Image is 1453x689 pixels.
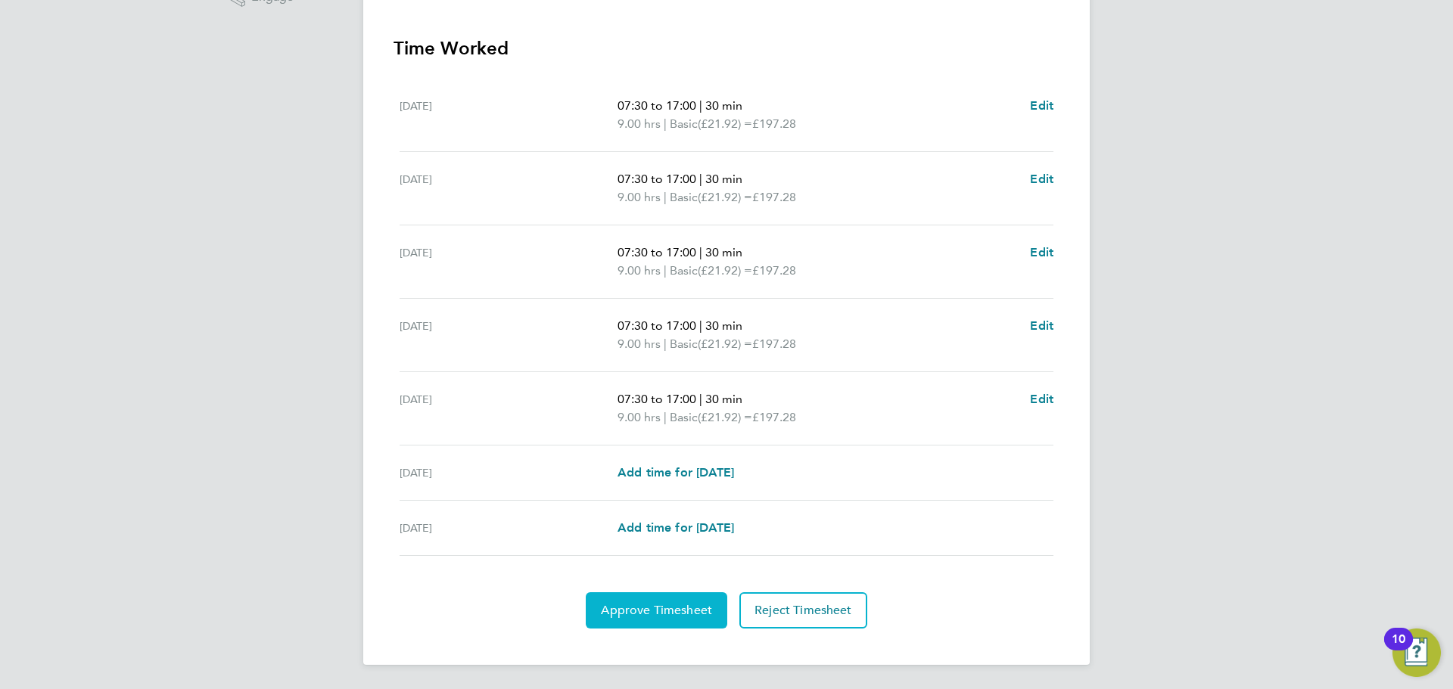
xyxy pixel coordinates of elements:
span: Basic [670,262,698,280]
span: £197.28 [752,410,796,424]
button: Reject Timesheet [739,592,867,628]
span: (£21.92) = [698,337,752,351]
div: [DATE] [400,519,618,537]
span: £197.28 [752,190,796,204]
span: 9.00 hrs [618,190,661,204]
span: Basic [670,115,698,133]
span: | [664,116,667,131]
span: Edit [1030,318,1053,333]
span: (£21.92) = [698,410,752,424]
span: Edit [1030,172,1053,186]
span: 30 min [705,318,742,333]
span: | [699,318,702,333]
span: 30 min [705,392,742,406]
div: 10 [1392,639,1405,659]
button: Approve Timesheet [586,592,727,628]
span: 07:30 to 17:00 [618,245,696,259]
span: Approve Timesheet [601,603,712,618]
span: | [664,190,667,204]
span: Basic [670,188,698,206]
span: Add time for [DATE] [618,520,734,535]
span: | [664,337,667,351]
span: 9.00 hrs [618,116,661,131]
span: | [699,245,702,259]
span: 9.00 hrs [618,410,661,424]
span: £197.28 [752,263,796,278]
span: 9.00 hrs [618,337,661,351]
span: Edit [1030,98,1053,113]
span: | [664,410,667,424]
span: £197.28 [752,116,796,131]
span: Edit [1030,245,1053,259]
span: (£21.92) = [698,116,752,131]
span: Add time for [DATE] [618,465,734,480]
span: 07:30 to 17:00 [618,98,696,113]
h3: Time Worked [394,36,1059,61]
span: 07:30 to 17:00 [618,318,696,333]
div: [DATE] [400,317,618,353]
span: (£21.92) = [698,263,752,278]
a: Add time for [DATE] [618,464,734,482]
span: Edit [1030,392,1053,406]
span: 07:30 to 17:00 [618,392,696,406]
div: [DATE] [400,390,618,427]
span: 30 min [705,98,742,113]
a: Edit [1030,390,1053,408]
a: Edit [1030,317,1053,335]
a: Add time for [DATE] [618,519,734,537]
span: | [699,172,702,186]
span: 30 min [705,245,742,259]
span: Basic [670,408,698,427]
span: 07:30 to 17:00 [618,172,696,186]
span: (£21.92) = [698,190,752,204]
span: | [664,263,667,278]
a: Edit [1030,170,1053,188]
span: 9.00 hrs [618,263,661,278]
a: Edit [1030,97,1053,115]
div: [DATE] [400,464,618,482]
span: Basic [670,335,698,353]
div: [DATE] [400,170,618,206]
span: | [699,98,702,113]
span: Reject Timesheet [755,603,852,618]
span: £197.28 [752,337,796,351]
div: [DATE] [400,244,618,280]
div: [DATE] [400,97,618,133]
a: Edit [1030,244,1053,262]
span: | [699,392,702,406]
button: Open Resource Center, 10 new notifications [1392,628,1441,677]
span: 30 min [705,172,742,186]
